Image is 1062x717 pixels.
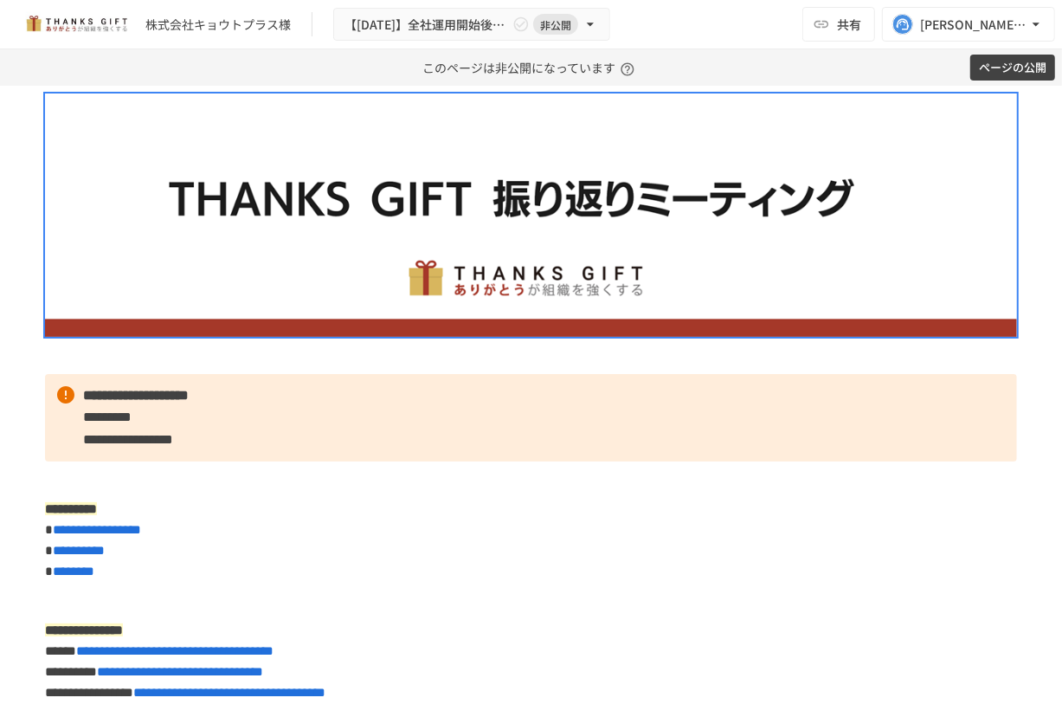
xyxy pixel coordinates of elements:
[21,10,132,38] img: mMP1OxWUAhQbsRWCurg7vIHe5HqDpP7qZo7fRoNLXQh
[837,15,861,34] span: 共有
[45,94,1017,337] img: zhuJAIW66PrLT8Ex1PiLXbWmz8S8D9VzutwwhhdAGyh
[882,7,1055,42] button: [PERSON_NAME][EMAIL_ADDRESS][DOMAIN_NAME]
[422,49,640,86] p: このページは非公開になっています
[333,8,610,42] button: 【[DATE]】全社運用開始後振り返りミーティング非公開
[145,16,291,34] div: 株式会社キョウトプラス様
[533,16,578,34] span: 非公開
[970,55,1055,81] button: ページの公開
[920,14,1027,36] div: [PERSON_NAME][EMAIL_ADDRESS][DOMAIN_NAME]
[802,7,875,42] button: 共有
[344,14,509,36] span: 【[DATE]】全社運用開始後振り返りミーティング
